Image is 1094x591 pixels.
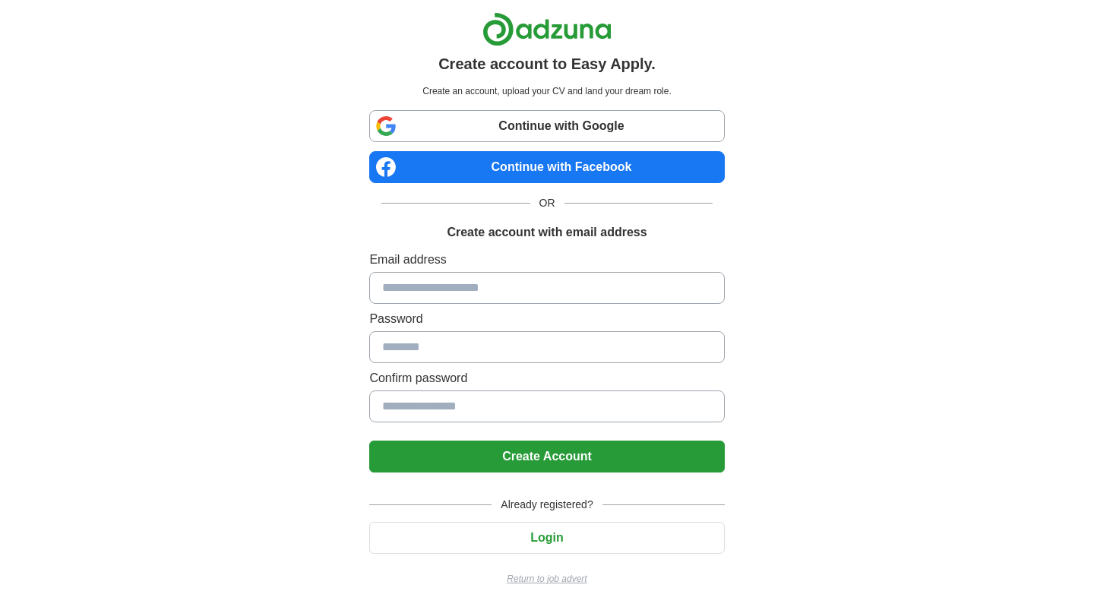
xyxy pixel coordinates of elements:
[492,497,602,513] span: Already registered?
[369,110,724,142] a: Continue with Google
[447,223,647,242] h1: Create account with email address
[482,12,612,46] img: Adzuna logo
[438,52,656,75] h1: Create account to Easy Apply.
[369,522,724,554] button: Login
[372,84,721,98] p: Create an account, upload your CV and land your dream role.
[369,151,724,183] a: Continue with Facebook
[369,369,724,387] label: Confirm password
[530,195,564,211] span: OR
[369,441,724,472] button: Create Account
[369,531,724,544] a: Login
[369,310,724,328] label: Password
[369,251,724,269] label: Email address
[369,572,724,586] a: Return to job advert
